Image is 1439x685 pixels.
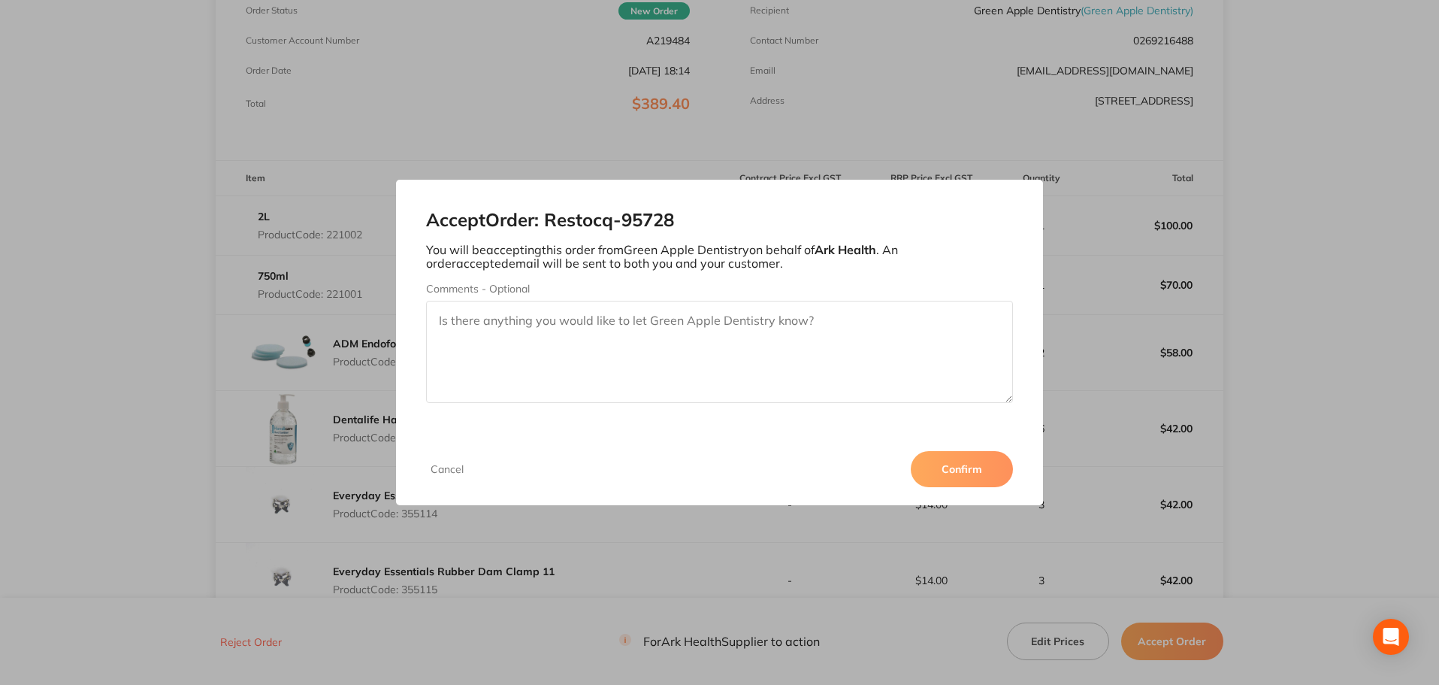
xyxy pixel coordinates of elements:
button: Cancel [426,462,468,476]
p: You will be accepting this order from Green Apple Dentistry on behalf of . An order accepted emai... [426,243,1014,271]
h2: Accept Order: Restocq- 95728 [426,210,1014,231]
button: Confirm [911,451,1013,487]
b: Ark Health [815,242,876,257]
div: Open Intercom Messenger [1373,619,1409,655]
label: Comments - Optional [426,283,1014,295]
